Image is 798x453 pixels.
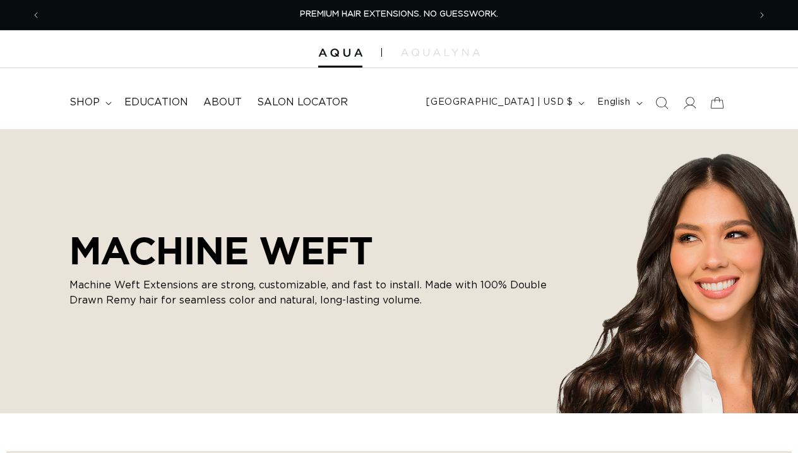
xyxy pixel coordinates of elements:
span: PREMIUM HAIR EXTENSIONS. NO GUESSWORK. [300,10,498,18]
span: Education [124,96,188,109]
button: Previous announcement [22,3,50,27]
span: Salon Locator [257,96,348,109]
summary: Search [648,89,676,117]
a: About [196,88,249,117]
img: Aqua Hair Extensions [318,49,362,57]
a: Education [117,88,196,117]
p: Machine Weft Extensions are strong, customizable, and fast to install. Made with 100% Double Draw... [69,278,549,308]
span: English [597,96,630,109]
h2: MACHINE WEFT [69,228,549,273]
a: Salon Locator [249,88,355,117]
summary: shop [62,88,117,117]
button: Next announcement [748,3,776,27]
img: aqualyna.com [401,49,480,56]
button: English [590,91,647,115]
button: [GEOGRAPHIC_DATA] | USD $ [419,91,590,115]
span: [GEOGRAPHIC_DATA] | USD $ [426,96,573,109]
span: About [203,96,242,109]
span: shop [69,96,100,109]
